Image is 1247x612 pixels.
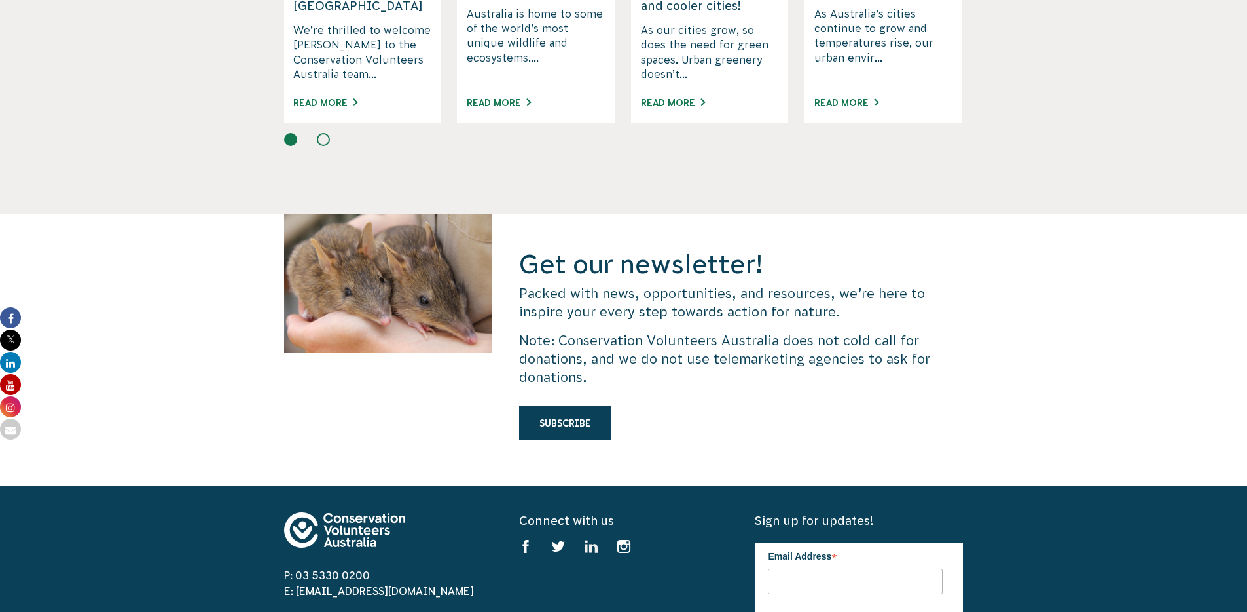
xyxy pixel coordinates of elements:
a: Read More [293,98,357,108]
p: As Australia’s cities continue to grow and temperatures rise, our urban envir... [814,7,952,82]
h5: Sign up for updates! [755,512,963,529]
p: Note: Conservation Volunteers Australia does not cold call for donations, and we do not use telem... [519,332,963,387]
a: E: [EMAIL_ADDRESS][DOMAIN_NAME] [284,585,474,597]
p: We’re thrilled to welcome [PERSON_NAME] to the Conservation Volunteers Australia team... [293,23,431,82]
h5: Connect with us [519,512,727,529]
p: Australia is home to some of the world’s most unique wildlife and ecosystems.... [467,7,605,82]
a: Subscribe [519,406,611,440]
p: As our cities grow, so does the need for green spaces. Urban greenery doesn’t... [641,23,779,82]
h2: Get our newsletter! [519,247,963,281]
a: Read More [467,98,531,108]
a: Read More [814,98,878,108]
label: Email Address [768,543,943,567]
a: Read More [641,98,705,108]
p: Packed with news, opportunities, and resources, we’re here to inspire your every step towards act... [519,284,963,321]
img: logo-footer.svg [284,512,405,548]
a: P: 03 5330 0200 [284,569,370,581]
